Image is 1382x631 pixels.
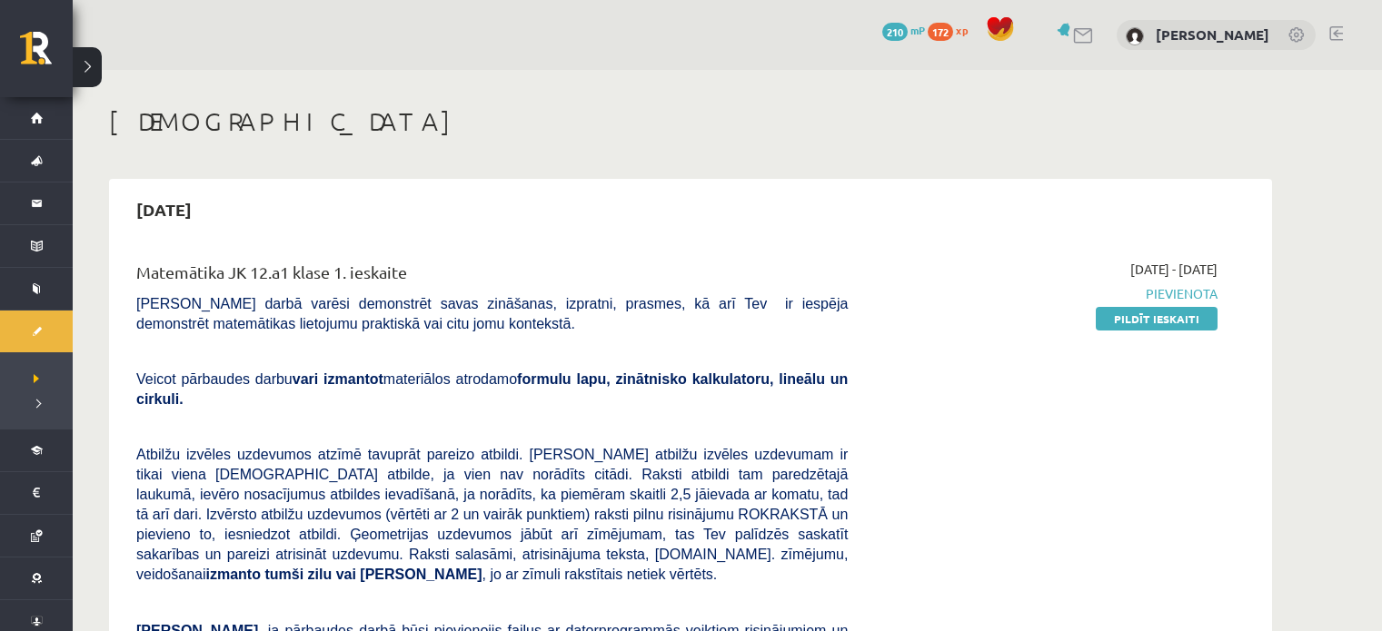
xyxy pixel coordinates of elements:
a: 172 xp [928,23,977,37]
span: 210 [882,23,908,41]
a: Rīgas 1. Tālmācības vidusskola [20,32,73,77]
span: [DATE] - [DATE] [1130,260,1218,279]
span: Atbilžu izvēles uzdevumos atzīmē tavuprāt pareizo atbildi. [PERSON_NAME] atbilžu izvēles uzdevuma... [136,447,848,582]
b: tumši zilu vai [PERSON_NAME] [264,567,482,582]
span: Pievienota [875,284,1218,303]
span: 172 [928,23,953,41]
h2: [DATE] [118,188,210,231]
span: mP [910,23,925,37]
span: Veicot pārbaudes darbu materiālos atrodamo [136,371,848,407]
span: [PERSON_NAME] darbā varēsi demonstrēt savas zināšanas, izpratni, prasmes, kā arī Tev ir iespēja d... [136,296,848,331]
b: vari izmantot [293,371,383,387]
b: formulu lapu, zinātnisko kalkulatoru, lineālu un cirkuli. [136,371,848,407]
a: Pildīt ieskaiti [1096,307,1218,330]
b: izmanto [206,567,261,582]
a: [PERSON_NAME] [1156,25,1269,44]
img: Eva Evelīna Cabule [1126,27,1144,45]
div: Matemātika JK 12.a1 klase 1. ieskaite [136,260,848,293]
h1: [DEMOGRAPHIC_DATA] [109,106,1272,137]
a: 210 mP [882,23,925,37]
span: xp [956,23,968,37]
